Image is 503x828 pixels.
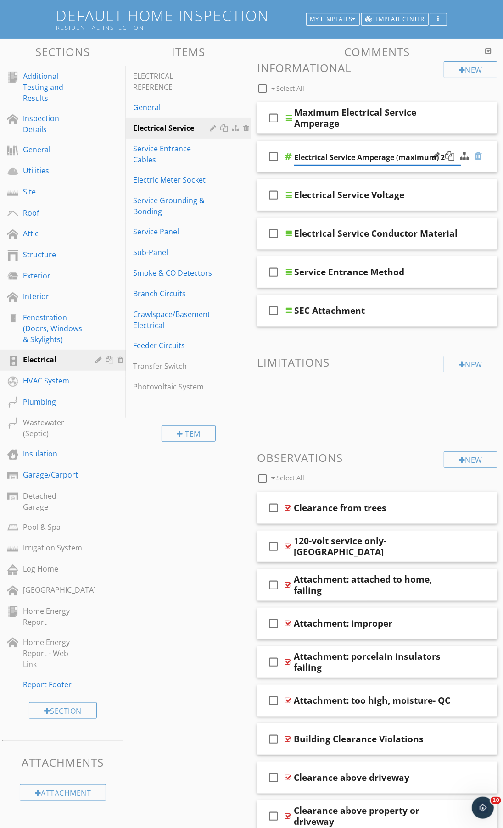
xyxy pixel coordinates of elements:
[294,228,458,239] div: Electrical Service Conductor Material
[133,174,212,185] div: Electric Meter Socket
[23,270,82,281] div: Exterior
[23,606,82,628] div: Home Energy Report
[23,542,82,553] div: Irrigation System
[23,522,82,533] div: Pool & Spa
[133,288,212,299] div: Branch Circuits
[23,563,82,574] div: Log Home
[266,805,281,827] i: check_box_outline_blank
[133,309,212,331] div: Crawlspace/Basement Electrical
[276,84,304,93] span: Select All
[133,361,212,372] div: Transfer Switch
[266,300,281,322] i: check_box_outline_blank
[162,425,216,442] div: Item
[133,226,212,237] div: Service Panel
[23,469,82,480] div: Garage/Carport
[266,689,281,711] i: check_box_outline_blank
[266,574,281,596] i: check_box_outline_blank
[23,417,82,439] div: Wastewater (Septic)
[23,113,82,135] div: Inspection Details
[133,402,212,413] div: :
[56,7,447,31] h1: Default Home Inspection
[257,451,497,464] h3: Observations
[23,448,82,459] div: Insulation
[23,186,82,197] div: Site
[294,695,450,706] div: Attachment: too high, moisture- QC
[294,305,365,316] div: SEC Attachment
[266,107,281,129] i: check_box_outline_blank
[294,107,461,129] div: Maximum Electrical Service Amperage
[133,102,212,113] div: General
[257,61,497,74] h3: Informational
[23,249,82,260] div: Structure
[294,772,409,783] div: Clearance above driveway
[23,228,82,239] div: Attic
[294,502,386,513] div: Clearance from trees
[23,165,82,176] div: Utilities
[23,312,82,345] div: Fenestration (Doors, Windows & Skylights)
[23,71,82,104] div: Additional Testing and Results
[276,473,304,482] span: Select All
[294,734,424,745] div: Building Clearance Violations
[444,61,497,78] div: New
[23,291,82,302] div: Interior
[133,71,212,93] div: ELECTRICAL REFERENCE
[23,679,82,690] div: Report Footer
[294,535,460,557] div: 120-volt service only- [GEOGRAPHIC_DATA]
[133,381,212,392] div: Photovoltaic System
[133,122,212,133] div: Electrical Service
[257,45,497,58] h3: Comments
[365,16,425,22] div: Template Center
[294,651,460,673] div: Attachment: porcelain insulators failing
[266,728,281,750] i: check_box_outline_blank
[294,189,404,200] div: Electrical Service Voltage
[23,584,96,595] div: [GEOGRAPHIC_DATA]
[56,24,309,31] div: Residential Inspection
[294,574,460,596] div: Attachment: attached to home, failing
[133,143,212,165] div: Service Entrance Cables
[266,145,281,167] i: check_box_outline_blank
[444,356,497,372] div: New
[133,267,212,278] div: Smoke & CO Detectors
[133,340,212,351] div: Feeder Circuits
[491,797,501,804] span: 10
[472,797,494,819] iframe: Intercom live chat
[23,637,82,670] div: Home Energy Report - Web Link
[266,651,281,673] i: check_box_outline_blank
[294,618,392,629] div: Attachment: improper
[126,45,251,58] h3: Items
[23,396,82,407] div: Plumbing
[310,16,356,22] div: My Templates
[266,261,281,283] i: check_box_outline_blank
[23,375,82,386] div: HVAC System
[266,767,281,789] i: check_box_outline_blank
[23,207,82,218] div: Roof
[361,14,429,22] a: Template Center
[266,184,281,206] i: check_box_outline_blank
[266,497,281,519] i: check_box_outline_blank
[20,784,106,801] div: Attachment
[29,702,97,719] div: Section
[257,356,497,368] h3: Limitations
[361,13,429,26] button: Template Center
[23,354,82,365] div: Electrical
[294,805,460,827] div: Clearance above property or driveway
[133,247,212,258] div: Sub-Panel
[444,451,497,468] div: New
[266,612,281,634] i: check_box_outline_blank
[133,195,212,217] div: Service Grounding & Bonding
[266,535,281,557] i: check_box_outline_blank
[306,13,360,26] button: My Templates
[266,222,281,245] i: check_box_outline_blank
[23,144,82,155] div: General
[294,267,404,278] div: Service Entrance Method
[23,490,82,512] div: Detached Garage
